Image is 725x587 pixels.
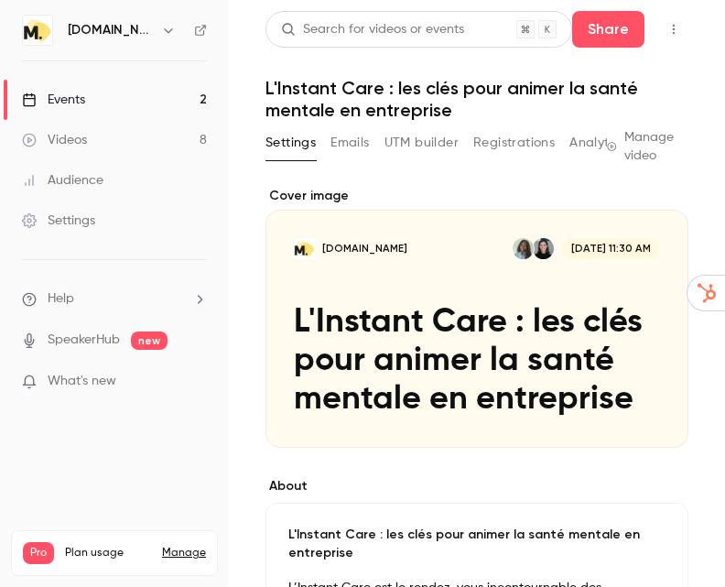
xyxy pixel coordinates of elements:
button: Analytics [569,128,626,158]
h6: [DOMAIN_NAME] [68,21,154,39]
div: Events [22,91,85,109]
section: Cover image [265,187,688,448]
img: moka.care [23,16,52,45]
button: Emails [330,128,369,158]
span: Plan usage [65,546,151,560]
button: UTM builder [384,128,459,158]
label: About [265,477,688,495]
span: What's new [48,372,116,391]
div: Search for videos or events [281,20,464,39]
a: Manage [162,546,206,560]
div: Audience [22,171,103,190]
iframe: Noticeable Trigger [185,374,207,390]
button: Registrations [473,128,555,158]
h1: L'Instant Care : les clés pour animer la santé mentale en entreprise [265,77,688,121]
a: Manage video [607,128,688,165]
li: help-dropdown-opener [22,289,207,309]
a: SpeakerHub [48,331,120,350]
button: Share [572,11,644,48]
button: Settings [265,128,316,158]
div: Settings [22,212,95,230]
div: Videos [22,131,87,149]
span: Pro [23,542,54,564]
label: Cover image [265,187,688,205]
p: L'Instant Care : les clés pour animer la santé mentale en entreprise [288,526,665,562]
span: Help [48,289,74,309]
span: new [131,332,168,350]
